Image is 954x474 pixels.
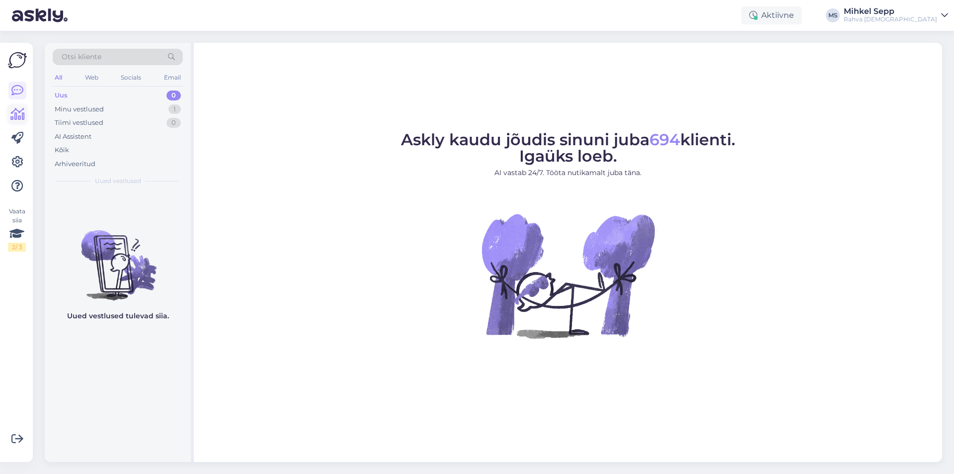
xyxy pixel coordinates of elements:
div: Minu vestlused [55,104,104,114]
img: No Chat active [478,186,657,365]
div: 1 [168,104,181,114]
span: Uued vestlused [95,177,141,186]
div: 0 [166,91,181,100]
p: Uued vestlused tulevad siia. [67,311,169,321]
div: Email [162,71,183,84]
a: Mihkel SeppRahva [DEMOGRAPHIC_DATA] [844,7,948,23]
div: Uus [55,91,68,100]
img: No chats [45,212,191,302]
div: Socials [119,71,143,84]
div: Vaata siia [8,207,26,252]
div: Rahva [DEMOGRAPHIC_DATA] [844,15,937,23]
img: Askly Logo [8,51,27,70]
div: 2 / 3 [8,243,26,252]
div: All [53,71,64,84]
span: 694 [649,130,680,149]
div: Mihkel Sepp [844,7,937,15]
div: Arhiveeritud [55,159,95,169]
span: Otsi kliente [62,52,101,62]
div: 0 [166,118,181,128]
div: Tiimi vestlused [55,118,103,128]
div: Aktiivne [741,6,802,24]
div: MS [826,8,840,22]
div: Kõik [55,145,69,155]
span: Askly kaudu jõudis sinuni juba klienti. Igaüks loeb. [401,130,735,166]
div: Web [83,71,100,84]
div: AI Assistent [55,132,91,142]
p: AI vastab 24/7. Tööta nutikamalt juba täna. [401,168,735,178]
